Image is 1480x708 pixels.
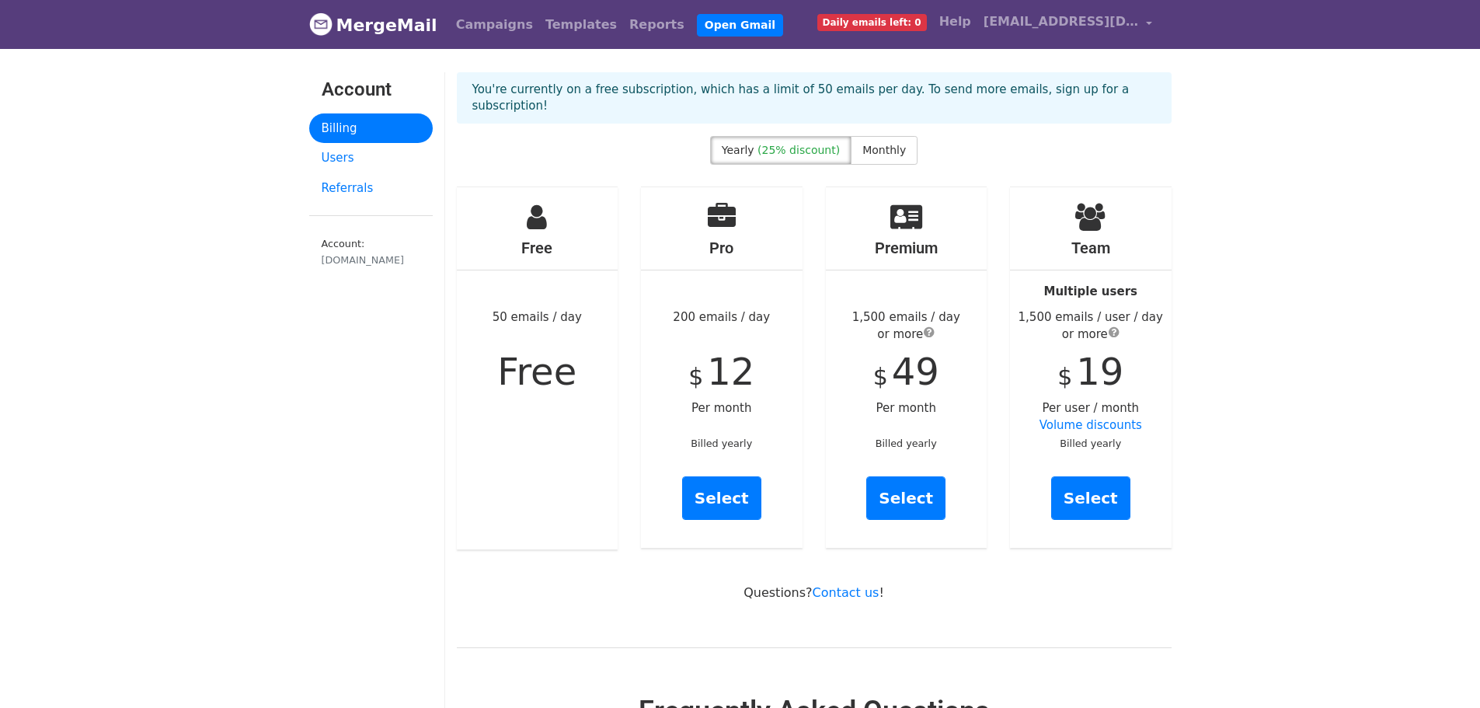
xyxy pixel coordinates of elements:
[757,144,840,156] span: (25% discount)
[457,187,618,549] div: 50 emails / day
[1044,284,1137,298] strong: Multiple users
[691,438,752,449] small: Billed yearly
[309,173,433,204] a: Referrals
[892,350,939,393] span: 49
[811,6,933,37] a: Daily emails left: 0
[457,584,1172,601] p: Questions? !
[472,82,1156,114] p: You're currently on a free subscription, which has a limit of 50 emails per day. To send more ema...
[707,350,754,393] span: 12
[866,476,945,520] a: Select
[722,144,754,156] span: Yearly
[688,363,703,390] span: $
[1076,350,1123,393] span: 19
[1057,363,1072,390] span: $
[309,9,437,41] a: MergeMail
[826,309,987,344] div: 1,500 emails / day or more
[322,238,420,267] small: Account:
[1010,309,1172,344] div: 1,500 emails / user / day or more
[1060,438,1121,449] small: Billed yearly
[1010,239,1172,257] h4: Team
[497,350,576,393] span: Free
[682,476,761,520] a: Select
[641,187,803,548] div: 200 emails / day Per month
[813,585,879,600] a: Contact us
[826,239,987,257] h4: Premium
[322,78,420,101] h3: Account
[977,6,1159,43] a: [EMAIL_ADDRESS][DOMAIN_NAME]
[1039,418,1142,432] a: Volume discounts
[697,14,783,37] a: Open Gmail
[876,438,937,449] small: Billed yearly
[309,12,333,36] img: MergeMail logo
[984,12,1139,31] span: [EMAIL_ADDRESS][DOMAIN_NAME]
[1051,476,1130,520] a: Select
[309,143,433,173] a: Users
[623,9,691,40] a: Reports
[826,187,987,548] div: Per month
[817,14,927,31] span: Daily emails left: 0
[322,253,420,267] div: [DOMAIN_NAME]
[873,363,888,390] span: $
[862,144,906,156] span: Monthly
[933,6,977,37] a: Help
[457,239,618,257] h4: Free
[309,113,433,144] a: Billing
[450,9,539,40] a: Campaigns
[641,239,803,257] h4: Pro
[539,9,623,40] a: Templates
[1010,187,1172,548] div: Per user / month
